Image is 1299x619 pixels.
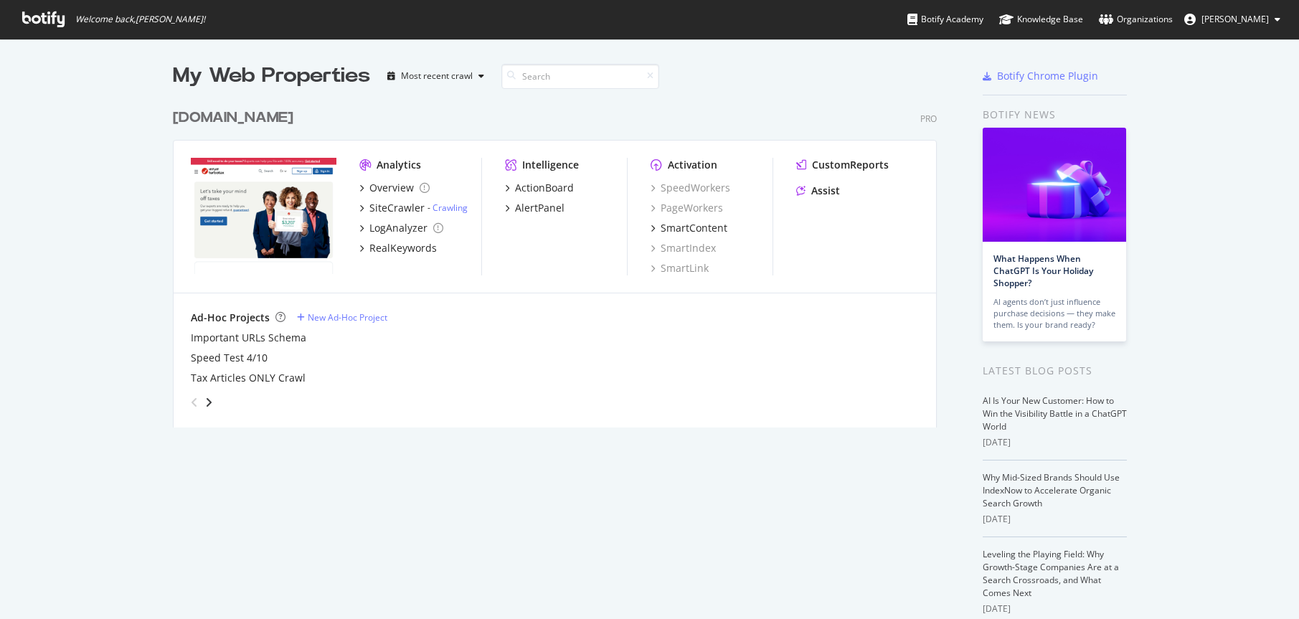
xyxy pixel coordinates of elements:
[668,158,717,172] div: Activation
[204,395,214,410] div: angle-right
[983,107,1127,123] div: Botify news
[983,603,1127,615] div: [DATE]
[369,221,428,235] div: LogAnalyzer
[369,181,414,195] div: Overview
[983,513,1127,526] div: [DATE]
[191,351,268,365] a: Speed Test 4/10
[369,241,437,255] div: RealKeywords
[173,108,299,128] a: [DOMAIN_NAME]
[191,371,306,385] a: Tax Articles ONLY Crawl
[515,181,574,195] div: ActionBoard
[983,436,1127,449] div: [DATE]
[999,12,1083,27] div: Knowledge Base
[377,158,421,172] div: Analytics
[185,391,204,414] div: angle-left
[308,311,387,323] div: New Ad-Hoc Project
[297,311,387,323] a: New Ad-Hoc Project
[651,181,730,195] a: SpeedWorkers
[796,184,840,198] a: Assist
[651,241,716,255] a: SmartIndex
[401,72,473,80] div: Most recent crawl
[359,181,430,195] a: Overview
[501,64,659,89] input: Search
[191,311,270,325] div: Ad-Hoc Projects
[983,128,1126,242] img: What Happens When ChatGPT Is Your Holiday Shopper?
[651,221,727,235] a: SmartContent
[651,261,709,275] a: SmartLink
[651,201,723,215] a: PageWorkers
[173,62,370,90] div: My Web Properties
[661,221,727,235] div: SmartContent
[369,201,425,215] div: SiteCrawler
[796,158,889,172] a: CustomReports
[382,65,490,88] button: Most recent crawl
[191,331,306,345] a: Important URLs Schema
[993,296,1115,331] div: AI agents don’t just influence purchase decisions — they make them. Is your brand ready?
[983,548,1119,599] a: Leveling the Playing Field: Why Growth-Stage Companies Are at a Search Crossroads, and What Comes...
[997,69,1098,83] div: Botify Chrome Plugin
[505,201,565,215] a: AlertPanel
[993,252,1093,289] a: What Happens When ChatGPT Is Your Holiday Shopper?
[359,221,443,235] a: LogAnalyzer
[359,241,437,255] a: RealKeywords
[191,158,336,274] img: turbotax.intuit.com
[359,201,468,215] a: SiteCrawler- Crawling
[75,14,205,25] span: Welcome back, [PERSON_NAME] !
[983,471,1120,509] a: Why Mid-Sized Brands Should Use IndexNow to Accelerate Organic Search Growth
[1099,12,1173,27] div: Organizations
[1173,8,1292,31] button: [PERSON_NAME]
[920,113,937,125] div: Pro
[983,69,1098,83] a: Botify Chrome Plugin
[811,184,840,198] div: Assist
[983,394,1127,433] a: AI Is Your New Customer: How to Win the Visibility Battle in a ChatGPT World
[173,90,948,427] div: grid
[1201,13,1269,25] span: Brad Haws
[428,202,468,214] div: -
[812,158,889,172] div: CustomReports
[505,181,574,195] a: ActionBoard
[515,201,565,215] div: AlertPanel
[433,202,468,214] a: Crawling
[907,12,983,27] div: Botify Academy
[173,108,293,128] div: [DOMAIN_NAME]
[522,158,579,172] div: Intelligence
[983,363,1127,379] div: Latest Blog Posts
